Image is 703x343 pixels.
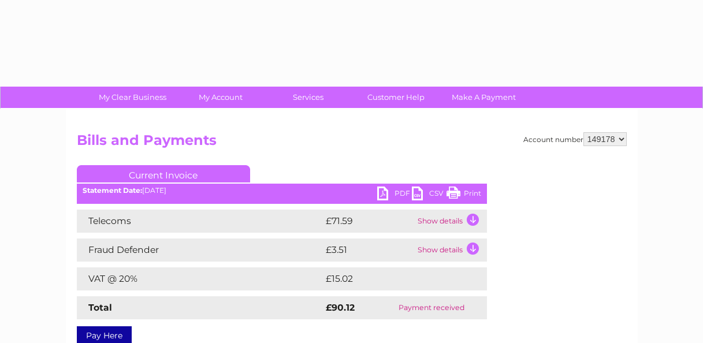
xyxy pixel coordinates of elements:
[77,238,323,262] td: Fraud Defender
[77,165,250,182] a: Current Invoice
[323,210,415,233] td: £71.59
[88,302,112,313] strong: Total
[77,267,323,290] td: VAT @ 20%
[323,267,463,290] td: £15.02
[523,132,627,146] div: Account number
[376,296,486,319] td: Payment received
[377,187,412,203] a: PDF
[173,87,268,108] a: My Account
[77,132,627,154] h2: Bills and Payments
[447,187,481,203] a: Print
[415,210,487,233] td: Show details
[77,210,323,233] td: Telecoms
[415,238,487,262] td: Show details
[348,87,444,108] a: Customer Help
[83,186,142,195] b: Statement Date:
[85,87,180,108] a: My Clear Business
[77,187,487,195] div: [DATE]
[323,238,415,262] td: £3.51
[326,302,355,313] strong: £90.12
[436,87,531,108] a: Make A Payment
[261,87,356,108] a: Services
[412,187,447,203] a: CSV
